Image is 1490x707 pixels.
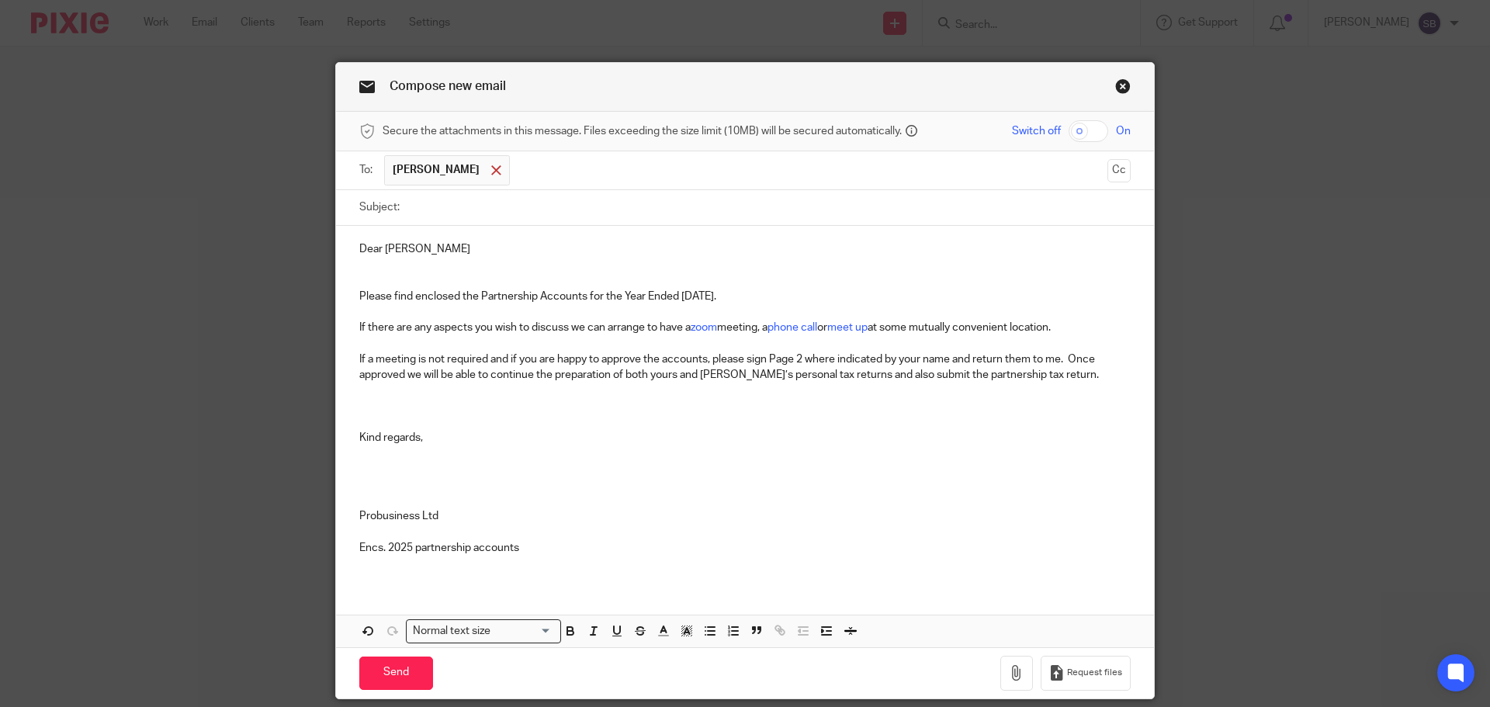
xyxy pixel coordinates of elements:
[827,322,868,333] a: meet up
[359,289,1131,304] p: Please find enclosed the Partnership Accounts for the Year Ended [DATE].
[691,322,717,333] a: zoom
[410,623,494,639] span: Normal text size
[359,657,433,690] input: Send
[359,540,1131,556] p: Encs. 2025 partnership accounts
[496,623,552,639] input: Search for option
[359,430,1131,445] p: Kind regards,
[1067,667,1122,679] span: Request files
[768,322,817,333] a: phone call
[359,241,1131,257] p: Dear [PERSON_NAME]
[359,162,376,178] label: To:
[393,162,480,178] span: [PERSON_NAME]
[359,352,1131,383] p: If a meeting is not required and if you are happy to approve the accounts, please sign Page 2 whe...
[383,123,902,139] span: Secure the attachments in this message. Files exceeding the size limit (10MB) will be secured aut...
[359,199,400,215] label: Subject:
[406,619,561,643] div: Search for option
[1107,159,1131,182] button: Cc
[1115,78,1131,99] a: Close this dialog window
[1116,123,1131,139] span: On
[359,508,1131,524] p: Probusiness Ltd
[1012,123,1061,139] span: Switch off
[359,320,1131,335] p: If there are any aspects you wish to discuss we can arrange to have a meeting, a or at some mutua...
[1041,656,1131,691] button: Request files
[390,80,506,92] span: Compose new email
